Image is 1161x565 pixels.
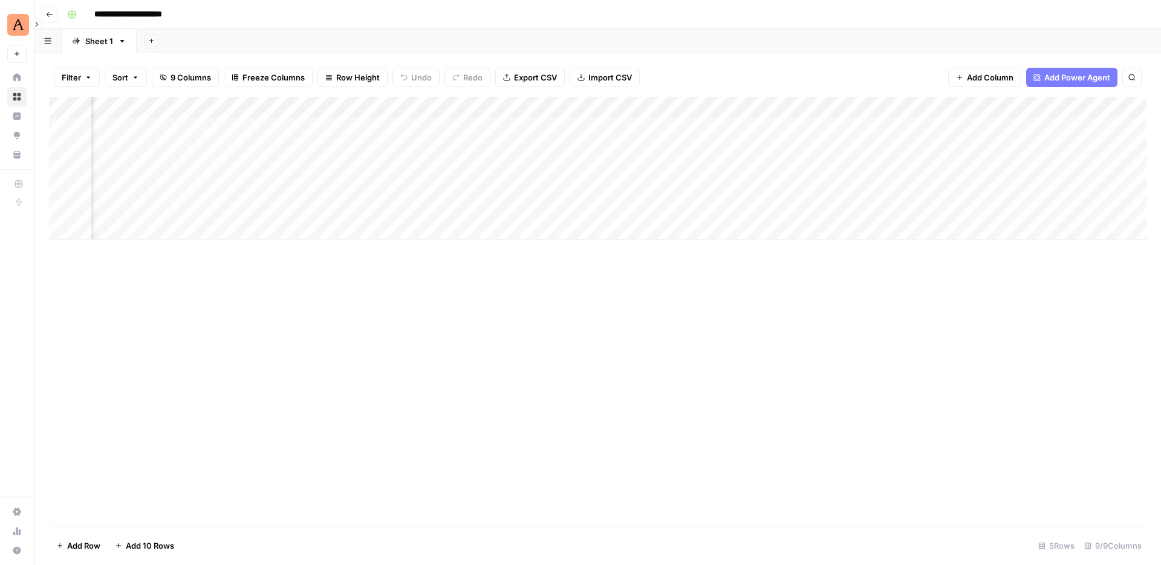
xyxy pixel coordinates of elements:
button: 9 Columns [152,68,219,87]
button: Redo [444,68,490,87]
button: Filter [54,68,100,87]
a: Browse [7,87,27,106]
button: Row Height [317,68,388,87]
a: Insights [7,106,27,126]
a: Sheet 1 [62,29,137,53]
div: Sheet 1 [85,35,113,47]
span: Redo [463,71,483,83]
a: Home [7,68,27,87]
span: Import CSV [588,71,632,83]
button: Add Column [948,68,1021,87]
span: Export CSV [514,71,557,83]
a: Usage [7,521,27,541]
div: 5 Rows [1033,536,1079,555]
button: Add Power Agent [1026,68,1117,87]
button: Add 10 Rows [108,536,181,555]
span: Add Column [967,71,1013,83]
span: Freeze Columns [242,71,305,83]
span: Add Power Agent [1044,71,1110,83]
span: Undo [411,71,432,83]
span: Add 10 Rows [126,540,174,552]
span: Filter [62,71,81,83]
span: Add Row [67,540,100,552]
span: Row Height [336,71,380,83]
button: Export CSV [495,68,565,87]
div: 9/9 Columns [1079,536,1146,555]
span: Sort [112,71,128,83]
button: Add Row [49,536,108,555]
button: Import CSV [570,68,640,87]
button: Sort [105,68,147,87]
a: Opportunities [7,126,27,145]
a: Your Data [7,145,27,165]
span: 9 Columns [171,71,211,83]
button: Help + Support [7,541,27,560]
img: Animalz Logo [7,14,29,36]
button: Freeze Columns [224,68,313,87]
button: Workspace: Animalz [7,10,27,40]
a: Settings [7,502,27,521]
button: Undo [392,68,440,87]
